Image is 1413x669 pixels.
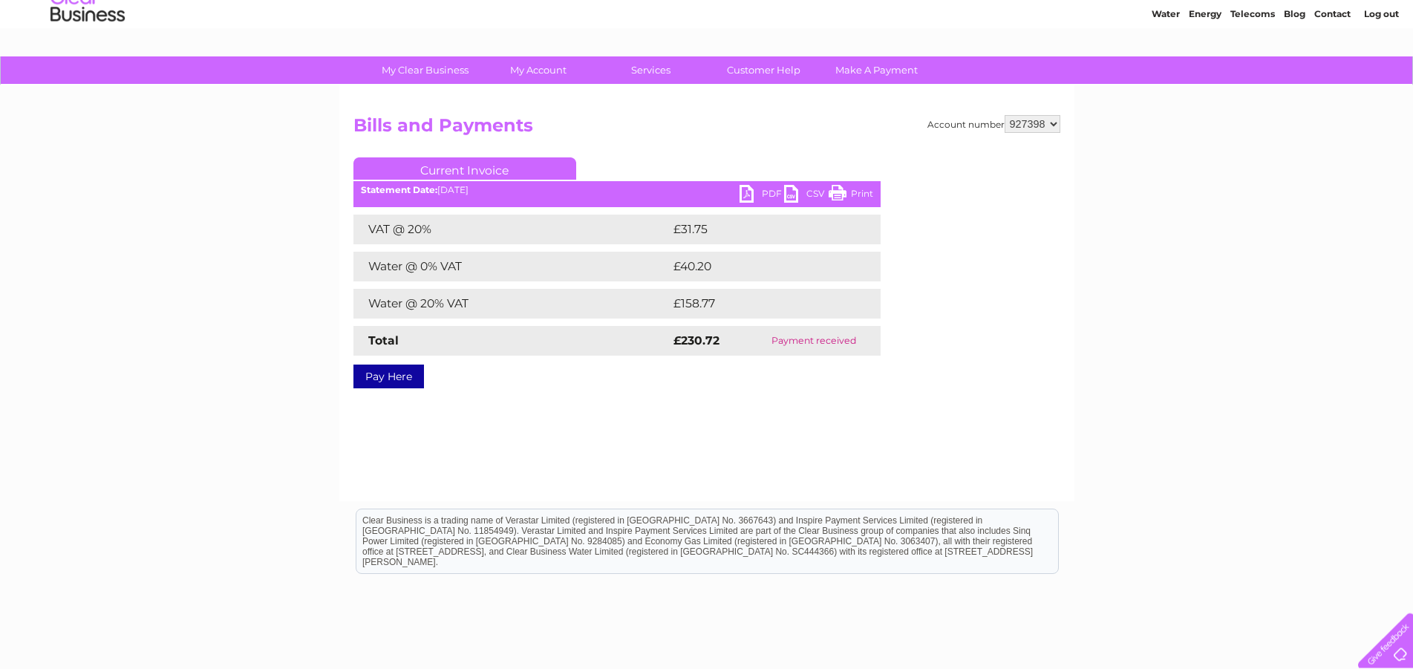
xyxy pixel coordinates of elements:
div: [DATE] [353,185,881,195]
a: Print [829,185,873,206]
a: My Account [477,56,599,84]
td: Water @ 20% VAT [353,289,670,319]
a: Make A Payment [815,56,938,84]
td: £31.75 [670,215,849,244]
a: Energy [1189,63,1221,74]
td: £158.77 [670,289,853,319]
a: 0333 014 3131 [1133,7,1236,26]
a: PDF [740,185,784,206]
a: Log out [1364,63,1399,74]
td: Payment received [747,326,881,356]
div: Account number [927,115,1060,133]
a: Contact [1314,63,1351,74]
b: Statement Date: [361,184,437,195]
a: CSV [784,185,829,206]
a: Telecoms [1230,63,1275,74]
a: Pay Here [353,365,424,388]
h2: Bills and Payments [353,115,1060,143]
td: Water @ 0% VAT [353,252,670,281]
a: Current Invoice [353,157,576,180]
td: £40.20 [670,252,851,281]
strong: Total [368,333,399,347]
img: logo.png [50,39,125,84]
a: My Clear Business [364,56,486,84]
a: Water [1152,63,1180,74]
div: Clear Business is a trading name of Verastar Limited (registered in [GEOGRAPHIC_DATA] No. 3667643... [356,8,1058,72]
a: Services [590,56,712,84]
a: Customer Help [702,56,825,84]
strong: £230.72 [673,333,719,347]
a: Blog [1284,63,1305,74]
td: VAT @ 20% [353,215,670,244]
